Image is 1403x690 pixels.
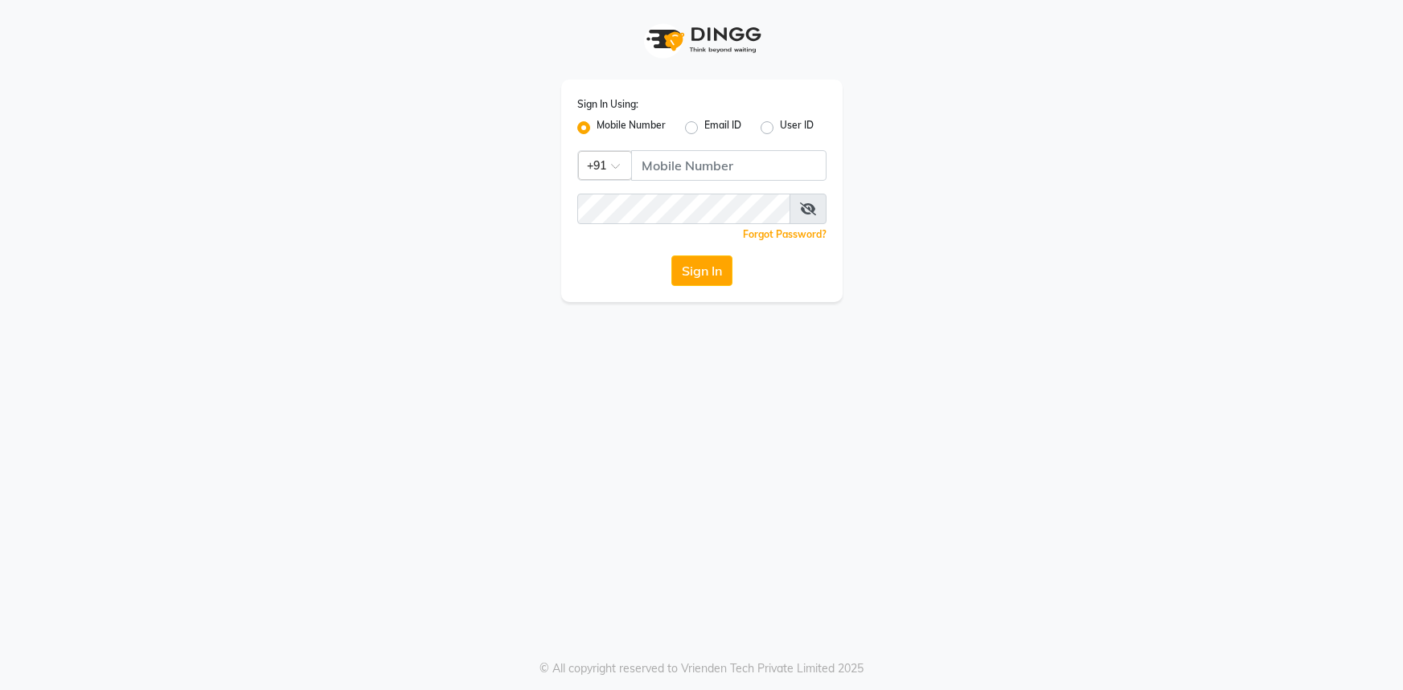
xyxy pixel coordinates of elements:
[631,150,827,181] input: Username
[577,194,790,224] input: Username
[597,118,666,137] label: Mobile Number
[577,97,638,112] label: Sign In Using:
[638,16,766,63] img: logo1.svg
[780,118,814,137] label: User ID
[704,118,741,137] label: Email ID
[671,255,732,286] button: Sign In
[743,228,827,240] a: Forgot Password?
